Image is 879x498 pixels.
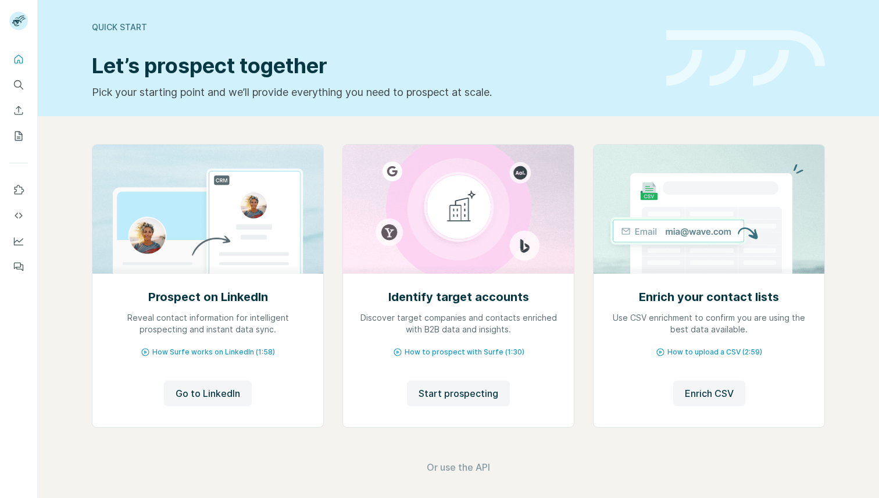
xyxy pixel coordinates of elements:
[685,386,734,400] span: Enrich CSV
[593,145,825,274] img: Enrich your contact lists
[666,30,825,87] img: banner
[9,100,28,121] button: Enrich CSV
[9,205,28,226] button: Use Surfe API
[9,74,28,95] button: Search
[427,460,490,474] button: Or use the API
[639,289,779,305] h2: Enrich your contact lists
[164,381,252,406] button: Go to LinkedIn
[9,49,28,70] button: Quick start
[92,84,652,101] p: Pick your starting point and we’ll provide everything you need to prospect at scale.
[388,289,529,305] h2: Identify target accounts
[176,386,240,400] span: Go to LinkedIn
[405,347,524,357] span: How to prospect with Surfe (1:30)
[92,145,324,274] img: Prospect on LinkedIn
[9,231,28,252] button: Dashboard
[104,312,312,335] p: Reveal contact information for intelligent prospecting and instant data sync.
[407,381,510,406] button: Start prospecting
[152,347,275,357] span: How Surfe works on LinkedIn (1:58)
[9,126,28,146] button: My lists
[9,180,28,200] button: Use Surfe on LinkedIn
[148,289,268,305] h2: Prospect on LinkedIn
[342,145,574,274] img: Identify target accounts
[605,312,813,335] p: Use CSV enrichment to confirm you are using the best data available.
[92,22,652,33] div: Quick start
[419,386,498,400] span: Start prospecting
[9,256,28,277] button: Feedback
[667,347,762,357] span: How to upload a CSV (2:59)
[92,54,652,77] h1: Let’s prospect together
[673,381,745,406] button: Enrich CSV
[355,312,562,335] p: Discover target companies and contacts enriched with B2B data and insights.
